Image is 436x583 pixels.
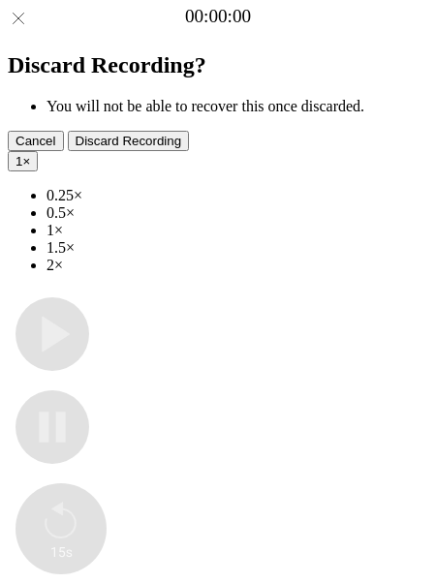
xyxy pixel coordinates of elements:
li: 1.5× [47,239,428,257]
li: 2× [47,257,428,274]
li: 0.25× [47,187,428,204]
h2: Discard Recording? [8,52,428,78]
li: 1× [47,222,428,239]
li: 0.5× [47,204,428,222]
button: Discard Recording [68,131,190,151]
span: 1 [16,154,22,169]
a: 00:00:00 [185,6,251,27]
li: You will not be able to recover this once discarded. [47,98,428,115]
button: 1× [8,151,38,171]
button: Cancel [8,131,64,151]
